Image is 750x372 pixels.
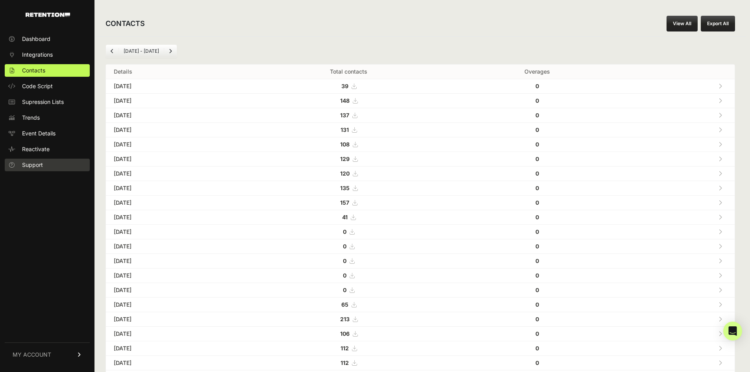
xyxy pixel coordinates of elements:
[343,272,346,279] strong: 0
[340,170,357,177] a: 120
[340,141,357,148] a: 108
[535,126,539,133] strong: 0
[535,287,539,293] strong: 0
[5,159,90,171] a: Support
[701,16,735,31] button: Export All
[340,199,349,206] strong: 157
[535,345,539,352] strong: 0
[340,97,350,104] strong: 148
[106,312,243,327] td: [DATE]
[106,137,243,152] td: [DATE]
[22,98,64,106] span: Supression Lists
[340,316,350,322] strong: 213
[106,356,243,370] td: [DATE]
[5,143,90,155] a: Reactivate
[340,97,357,104] a: 148
[535,228,539,235] strong: 0
[535,97,539,104] strong: 0
[106,167,243,181] td: [DATE]
[340,185,350,191] strong: 135
[535,141,539,148] strong: 0
[340,199,357,206] a: 157
[535,243,539,250] strong: 0
[535,272,539,279] strong: 0
[343,287,346,293] strong: 0
[22,51,53,59] span: Integrations
[340,170,350,177] strong: 120
[535,83,539,89] strong: 0
[342,214,348,220] strong: 41
[106,123,243,137] td: [DATE]
[535,214,539,220] strong: 0
[535,301,539,308] strong: 0
[22,82,53,90] span: Code Script
[106,65,243,79] th: Details
[5,342,90,366] a: MY ACCOUNT
[106,239,243,254] td: [DATE]
[106,254,243,268] td: [DATE]
[119,48,164,54] li: [DATE] - [DATE]
[26,13,70,17] img: Retention.com
[535,112,539,118] strong: 0
[341,301,356,308] a: 65
[535,257,539,264] strong: 0
[106,341,243,356] td: [DATE]
[106,79,243,94] td: [DATE]
[106,225,243,239] td: [DATE]
[535,316,539,322] strong: 0
[535,359,539,366] strong: 0
[5,64,90,77] a: Contacts
[106,152,243,167] td: [DATE]
[106,283,243,298] td: [DATE]
[341,126,357,133] a: 131
[106,298,243,312] td: [DATE]
[106,196,243,210] td: [DATE]
[341,359,357,366] a: 112
[5,111,90,124] a: Trends
[106,181,243,196] td: [DATE]
[535,185,539,191] strong: 0
[5,80,90,93] a: Code Script
[22,130,56,137] span: Event Details
[243,65,455,79] th: Total contacts
[22,161,43,169] span: Support
[106,94,243,108] td: [DATE]
[343,257,346,264] strong: 0
[106,45,119,57] a: Previous
[164,45,177,57] a: Next
[22,35,50,43] span: Dashboard
[340,141,350,148] strong: 108
[341,126,349,133] strong: 131
[340,316,357,322] a: 213
[535,170,539,177] strong: 0
[342,214,356,220] a: 41
[5,127,90,140] a: Event Details
[343,243,346,250] strong: 0
[341,83,348,89] strong: 39
[340,185,357,191] a: 135
[106,327,243,341] td: [DATE]
[535,155,539,162] strong: 0
[667,16,698,31] a: View All
[343,228,346,235] strong: 0
[341,301,348,308] strong: 65
[5,96,90,108] a: Supression Lists
[22,67,45,74] span: Contacts
[340,330,350,337] strong: 106
[340,155,350,162] strong: 129
[341,359,349,366] strong: 112
[106,18,145,29] h2: CONTACTS
[341,83,356,89] a: 39
[340,155,357,162] a: 129
[340,112,349,118] strong: 137
[535,199,539,206] strong: 0
[455,65,620,79] th: Overages
[340,112,357,118] a: 137
[5,48,90,61] a: Integrations
[341,345,357,352] a: 112
[106,268,243,283] td: [DATE]
[13,351,51,359] span: MY ACCOUNT
[535,330,539,337] strong: 0
[22,114,40,122] span: Trends
[341,345,349,352] strong: 112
